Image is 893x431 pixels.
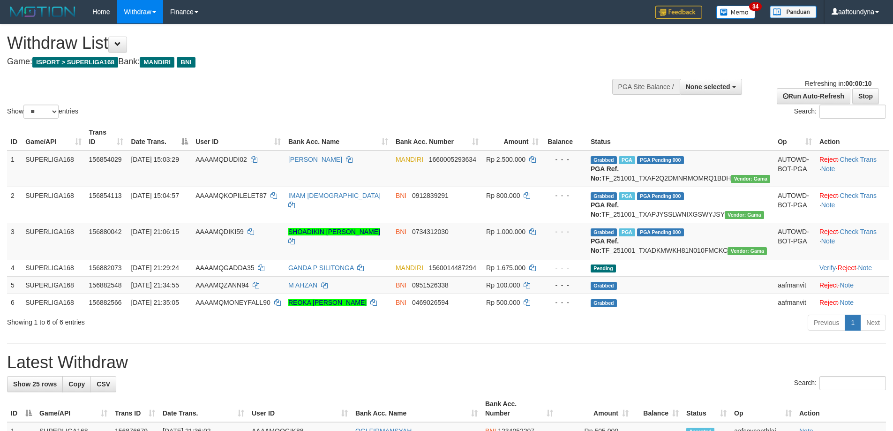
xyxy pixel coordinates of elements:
span: [DATE] 21:34:55 [131,281,179,289]
a: Reject [819,228,838,235]
a: M AHZAN [288,281,317,289]
span: PGA Pending [637,156,684,164]
td: 6 [7,294,22,311]
a: Show 25 rows [7,376,63,392]
span: PGA Pending [637,192,684,200]
a: Note [840,281,854,289]
span: BNI [396,281,406,289]
span: AAAAMQDUDI02 [195,156,247,163]
td: SUPERLIGA168 [22,187,85,223]
th: Game/API: activate to sort column ascending [36,395,111,422]
span: Marked by aafchhiseyha [619,192,635,200]
th: Trans ID: activate to sort column ascending [85,124,128,151]
span: [DATE] 21:06:15 [131,228,179,235]
span: Copy [68,380,85,388]
span: Copy 0734312030 to clipboard [412,228,449,235]
td: · [816,294,889,311]
span: CSV [97,380,110,388]
a: CSV [90,376,116,392]
img: MOTION_logo.png [7,5,78,19]
td: TF_251001_TXAF2Q2DMNRMOMRQ1BDH [587,151,774,187]
th: Balance [542,124,586,151]
span: 156880042 [89,228,122,235]
a: Stop [852,88,879,104]
td: SUPERLIGA168 [22,151,85,187]
a: Note [858,264,872,272]
span: [DATE] 21:29:24 [131,264,179,272]
span: Rp 500.000 [486,299,520,306]
span: Rp 800.000 [486,192,520,199]
div: - - - [546,191,583,200]
a: Note [821,201,835,209]
span: AAAAMQDIKI59 [195,228,244,235]
td: AUTOWD-BOT-PGA [774,223,816,259]
th: Trans ID: activate to sort column ascending [111,395,159,422]
td: · · [816,151,889,187]
img: Feedback.jpg [655,6,702,19]
th: Bank Acc. Number: activate to sort column ascending [481,395,557,422]
td: SUPERLIGA168 [22,223,85,259]
select: Showentries [23,105,59,119]
td: aafmanvit [774,294,816,311]
th: Op: activate to sort column ascending [730,395,795,422]
a: Verify [819,264,836,272]
b: PGA Ref. No: [591,165,619,182]
th: ID: activate to sort column descending [7,395,36,422]
span: Rp 2.500.000 [486,156,525,163]
a: Check Trans [840,156,877,163]
span: 156882566 [89,299,122,306]
a: Reject [838,264,856,272]
span: MANDIRI [396,156,423,163]
span: Grabbed [591,282,617,290]
span: Marked by aafphoenmanit [619,228,635,236]
td: SUPERLIGA168 [22,294,85,311]
span: Vendor URL: https://trx31.1velocity.biz [725,211,764,219]
label: Search: [794,105,886,119]
th: Action [816,124,889,151]
label: Search: [794,376,886,390]
td: TF_251001_TXADKMWKH81N010FMCKC [587,223,774,259]
td: 5 [7,276,22,294]
h1: Latest Withdraw [7,353,886,372]
a: Check Trans [840,228,877,235]
th: User ID: activate to sort column ascending [248,395,352,422]
button: None selected [680,79,742,95]
th: Bank Acc. Name: activate to sort column ascending [285,124,392,151]
span: BNI [177,57,195,68]
td: 1 [7,151,22,187]
span: AAAAMQMONEYFALL90 [195,299,270,306]
td: 4 [7,259,22,276]
th: Bank Acc. Number: activate to sort column ascending [392,124,482,151]
b: PGA Ref. No: [591,237,619,254]
div: PGA Site Balance / [612,79,680,95]
span: Copy 0912839291 to clipboard [412,192,449,199]
h1: Withdraw List [7,34,586,53]
a: 1 [845,315,861,331]
span: 156854113 [89,192,122,199]
span: [DATE] 15:04:57 [131,192,179,199]
label: Show entries [7,105,78,119]
td: aafmanvit [774,276,816,294]
td: · · [816,187,889,223]
td: AUTOWD-BOT-PGA [774,151,816,187]
a: Copy [62,376,91,392]
span: PGA Pending [637,228,684,236]
th: Date Trans.: activate to sort column ascending [159,395,248,422]
a: Reject [819,192,838,199]
a: REOKA [PERSON_NAME] [288,299,367,306]
a: IMAM [DEMOGRAPHIC_DATA] [288,192,381,199]
a: Reject [819,156,838,163]
div: Showing 1 to 6 of 6 entries [7,314,365,327]
td: SUPERLIGA168 [22,276,85,294]
strong: 00:00:10 [845,80,871,87]
div: - - - [546,227,583,236]
span: [DATE] 21:35:05 [131,299,179,306]
td: TF_251001_TXAPJYSSLWNIXGSWYJSY [587,187,774,223]
span: 156854029 [89,156,122,163]
a: Run Auto-Refresh [777,88,850,104]
a: Note [821,165,835,173]
span: BNI [396,299,406,306]
div: - - - [546,155,583,164]
span: Vendor URL: https://trx31.1velocity.biz [731,175,770,183]
span: 156882073 [89,264,122,272]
